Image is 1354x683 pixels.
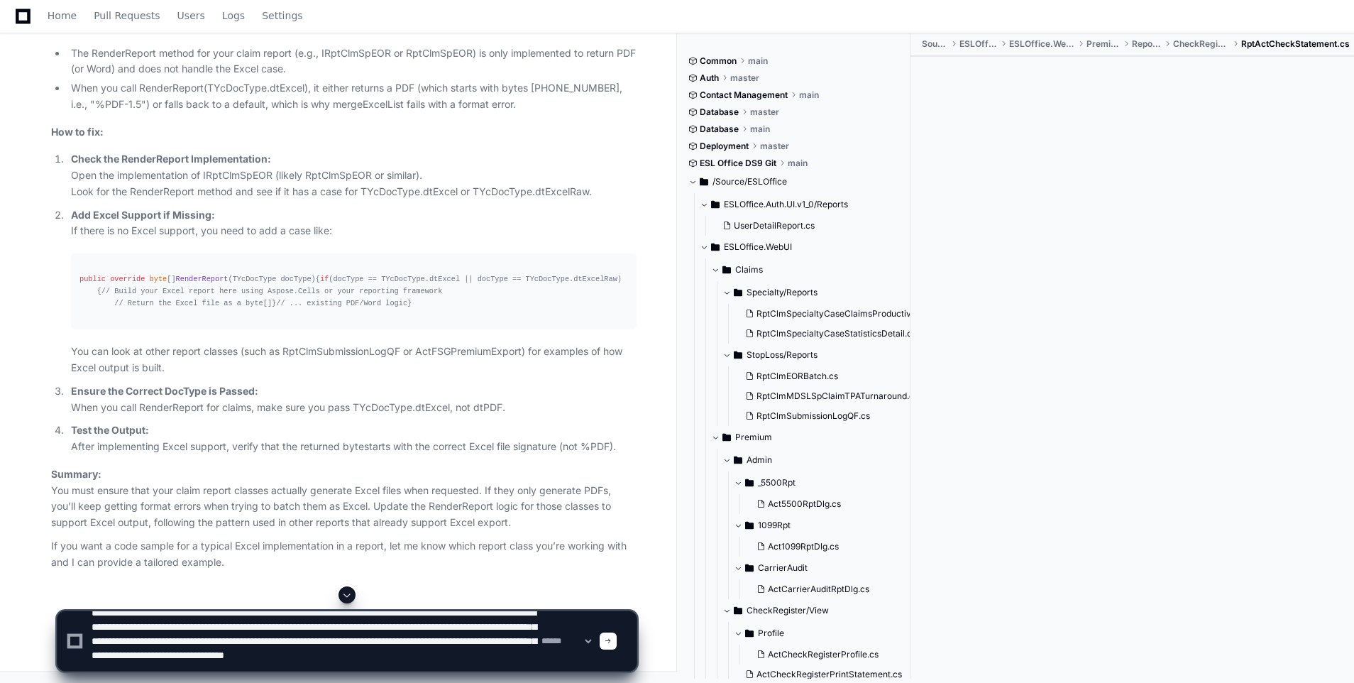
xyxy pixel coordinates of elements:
span: // Return the Excel file as a byte[] [114,299,272,307]
button: RptClmSpecialtyCaseStatisticsDetail.cs [739,324,937,344]
button: RptClmSubmissionLogQF.cs [739,406,925,426]
svg: Directory [711,196,720,213]
button: Act5500RptDlg.cs [751,494,925,514]
svg: Directory [745,474,754,491]
span: master [760,141,789,152]
span: byte [150,275,167,283]
span: RptClmSpecialtyCaseStatisticsDetail.cs [756,328,916,339]
span: public [79,275,106,283]
button: ActCarrierAuditRptDlg.cs [751,579,925,599]
button: /Source/ESLOffice [688,170,900,193]
strong: Add Excel Support if Missing: [71,209,215,221]
p: If there is no Excel support, you need to add a case like: [71,207,637,240]
span: main [750,124,770,135]
p: When you call RenderReport for claims, make sure you pass TYcDocType.dtExcel, not dtPDF. [71,383,637,416]
span: CheckRegister [1173,38,1230,50]
svg: Directory [745,559,754,577]
span: // ... existing PDF/Word logic [276,299,407,307]
p: You can look at other report classes (such as RptClmSubmissionLogQF or ActFSGPremiumExport) for e... [71,344,637,376]
span: Common [700,55,737,67]
span: UserDetailReport.cs [734,220,815,231]
p: If you want a code sample for a typical Excel implementation in a report, let me know which repor... [51,538,637,571]
svg: Directory [745,517,754,534]
svg: Directory [700,173,708,190]
p: You must ensure that your claim report classes actually generate Excel files when requested. If t... [51,466,637,531]
svg: Directory [734,452,742,469]
span: Auth [700,72,719,84]
span: ESLOffice.Auth.UI.v1_0/Reports [724,199,848,210]
span: StopLoss/Reports [747,349,818,361]
span: RptClmSpecialtyCaseClaimsProductivityTransplant.cs [756,308,975,319]
span: Premium [735,432,772,443]
span: // Build your Excel report here using Aspose.Cells or your reporting framework [101,287,443,295]
span: main [788,158,808,169]
svg: Directory [722,261,731,278]
svg: Directory [734,346,742,364]
button: Premium [711,426,923,449]
button: Claims [711,258,923,281]
div: { (docType == TYcDocType.dtExcel || docType == TYcDocType.dtExcelRaw) { } } [79,273,628,310]
span: RptClmEORBatch.cs [756,371,838,382]
p: After implementing Excel support, verify that the returned byte starts with the correct Excel fil... [71,422,637,455]
button: ESLOffice.Auth.UI.v1_0/Reports [700,193,911,216]
span: TYcDocType docType [233,275,312,283]
strong: Summary: [51,468,101,480]
span: Pull Requests [94,11,160,20]
span: master [730,72,759,84]
span: Users [177,11,205,20]
li: When you call RenderReport(TYcDocType.dtExcel), it either returns a PDF (which starts with bytes ... [67,80,637,113]
span: Settings [262,11,302,20]
button: ESLOffice.WebUI [700,236,911,258]
span: master [750,106,779,118]
span: RptClmMDSLSpClaimTPATurnaround.cs [756,390,918,402]
li: The RenderReport method for your claim report (e.g., IRptClmSpEOR or RptClmSpEOR) is only impleme... [67,45,637,78]
strong: Check the RenderReport Implementation: [71,153,271,165]
span: if [320,275,329,283]
svg: Directory [722,429,731,446]
p: Open the implementation of IRptClmSpEOR (likely RptClmSpEOR or similar). Look for the RenderRepor... [71,151,637,200]
span: Home [48,11,77,20]
span: Database [700,124,739,135]
button: StopLoss/Reports [722,344,934,366]
svg: Directory [711,239,720,256]
span: 1099Rpt [758,520,791,531]
button: _5500Rpt [734,471,934,494]
span: ESL Office DS9 Git [700,158,776,169]
span: Reports [1132,38,1162,50]
button: Specialty/Reports [722,281,934,304]
span: override [110,275,145,283]
span: /Source/ESLOffice [712,176,787,187]
strong: Test the Output: [71,424,149,436]
strong: Ensure the Correct DocType is Passed: [71,385,258,397]
span: ActCarrierAuditRptDlg.cs [768,584,869,595]
button: CarrierAudit [734,557,934,579]
span: main [748,55,768,67]
span: Admin [747,454,772,466]
span: Deployment [700,141,749,152]
span: Specialty/Reports [747,287,818,298]
span: Premium [1086,38,1121,50]
span: RptClmSubmissionLogQF.cs [756,410,870,422]
span: Act1099RptDlg.cs [768,541,839,552]
span: [] ( ) [79,275,316,283]
button: RptClmMDSLSpClaimTPATurnaround.cs [739,386,925,406]
span: Source [922,38,949,50]
span: ESLOffice.WebUI [724,241,792,253]
svg: Directory [734,284,742,301]
button: RptClmEORBatch.cs [739,366,925,386]
button: Admin [722,449,934,471]
strong: How to fix: [51,126,104,138]
span: RptActCheckStatement.cs [1241,38,1350,50]
span: main [799,89,819,101]
span: Logs [222,11,245,20]
button: Act1099RptDlg.cs [751,537,925,557]
span: _5500Rpt [758,477,796,488]
span: CarrierAudit [758,562,808,574]
span: Database [700,106,739,118]
button: UserDetailReport.cs [717,216,903,236]
span: ESLOffice [959,38,998,50]
span: RenderReport [176,275,229,283]
span: Claims [735,264,763,275]
button: 1099Rpt [734,514,934,537]
span: Contact Management [700,89,788,101]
